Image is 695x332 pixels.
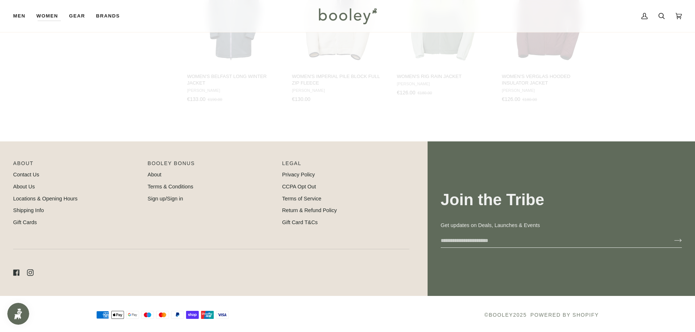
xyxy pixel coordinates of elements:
a: About [148,172,162,177]
iframe: Button to open loyalty program pop-up [7,303,29,325]
a: Contact Us [13,172,39,177]
p: Get updates on Deals, Launches & Events [441,222,682,230]
a: Gift Card T&Cs [282,219,318,225]
a: Terms & Conditions [148,184,193,190]
span: © 2025 [484,311,527,319]
img: Booley [316,5,379,27]
h3: Join the Tribe [441,190,682,210]
p: Pipeline_Footer Main [13,160,140,171]
input: your-email@example.com [441,234,663,247]
button: Join [663,235,682,246]
a: Locations & Opening Hours [13,196,78,202]
a: Sign up/Sign in [148,196,183,202]
span: Brands [96,12,120,20]
a: Booley [489,312,513,318]
a: Return & Refund Policy [282,207,337,213]
span: Women [36,12,58,20]
a: Gift Cards [13,219,37,225]
span: Men [13,12,26,20]
a: Terms of Service [282,196,321,202]
p: Pipeline_Footer Sub [282,160,409,171]
a: Privacy Policy [282,172,315,177]
a: Powered by Shopify [530,312,599,318]
a: Shipping Info [13,207,44,213]
span: Gear [69,12,85,20]
a: CCPA Opt Out [282,184,316,190]
p: Booley Bonus [148,160,275,171]
a: About Us [13,184,35,190]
